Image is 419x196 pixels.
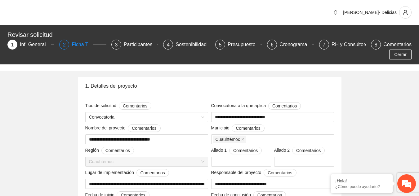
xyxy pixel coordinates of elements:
[219,42,221,47] span: 5
[236,125,260,132] span: Comentarios
[211,102,301,110] span: Convocatoria a la que aplica
[63,42,66,47] span: 2
[319,40,366,50] div: 7RH y Consultores
[375,42,377,47] span: 8
[85,124,161,132] span: Nombre del proyecto
[215,40,262,50] div: 5Presupuesto
[272,102,297,109] span: Comentarios
[216,136,240,143] span: Cuauhtémoc
[279,40,312,50] div: Cronograma
[331,7,341,17] button: bell
[292,147,325,154] button: Aliado 2
[89,112,204,122] span: Convocatoria
[11,42,14,47] span: 1
[7,40,54,50] div: 1Inf. General
[383,40,412,50] div: Comentarios
[128,124,160,132] button: Nombre del proyecto
[271,42,274,47] span: 6
[102,3,117,18] div: Minimizar ventana de chat en vivo
[132,125,156,132] span: Comentarios
[232,124,264,132] button: Municipio
[20,40,51,50] div: Inf. General
[267,40,314,50] div: 6Cronograma
[7,30,408,40] div: Revisar solicitud
[59,40,106,50] div: 2Ficha T
[296,147,321,154] span: Comentarios
[163,40,210,50] div: 4Sostenibilidad
[371,40,412,50] div: 8Comentarios
[228,40,261,50] div: Presupuesto
[229,147,262,154] button: Aliado 1
[264,169,296,176] button: Responsable del proyecto
[72,40,93,50] div: Ficha T
[85,77,334,95] div: 1. Detalles del proyecto
[105,147,130,154] span: Comentarios
[136,169,169,176] button: Lugar de implementación
[124,40,158,50] div: Participantes
[241,138,244,141] span: close
[211,124,265,132] span: Municipio
[101,147,134,154] button: Región
[85,147,134,154] span: Región
[268,169,292,176] span: Comentarios
[399,6,412,19] button: user
[394,51,407,58] span: Cerrar
[3,130,118,152] textarea: Escriba su mensaje y pulse “Intro”
[32,32,104,40] div: Chatee con nosotros ahora
[123,102,147,109] span: Comentarios
[399,10,411,15] span: user
[36,63,86,126] span: Estamos en línea.
[335,178,388,183] div: ¡Hola!
[115,42,118,47] span: 3
[167,42,170,47] span: 4
[332,40,375,50] div: RH y Consultores
[176,40,212,50] div: Sostenibilidad
[274,147,325,154] span: Aliado 2
[323,42,325,47] span: 7
[89,157,204,166] span: Cuauhtémoc
[140,169,165,176] span: Comentarios
[343,10,397,15] span: [PERSON_NAME]- Delicias
[211,147,262,154] span: Aliado 1
[119,102,151,110] button: Tipo de solicitud
[213,136,246,143] span: Cuauhtémoc
[85,169,169,176] span: Lugar de implementación
[335,184,388,189] p: ¿Cómo puedo ayudarte?
[111,40,158,50] div: 3Participantes
[233,147,258,154] span: Comentarios
[331,10,340,15] span: bell
[268,102,301,110] button: Convocatoria a la que aplica
[211,169,296,176] span: Responsable del proyecto
[85,102,152,110] span: Tipo de solicitud
[389,50,412,59] button: Cerrar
